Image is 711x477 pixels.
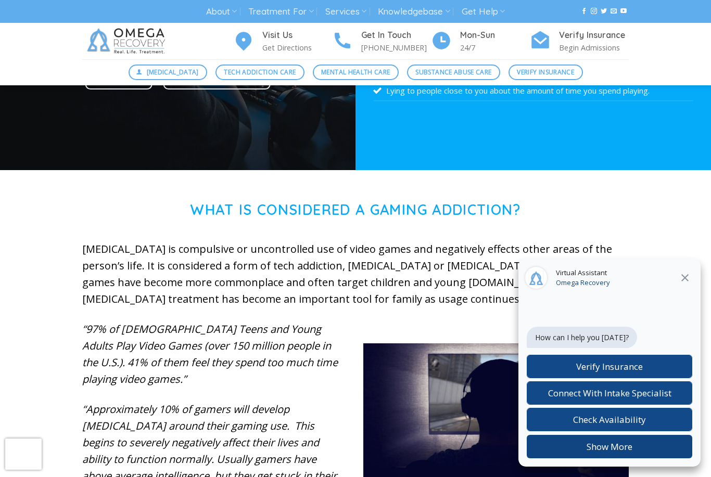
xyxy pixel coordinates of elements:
[361,42,431,54] p: [PHONE_NUMBER]
[462,2,505,21] a: Get Help
[224,67,296,77] span: Tech Addiction Care
[509,65,583,80] a: Verify Insurance
[581,8,587,15] a: Follow on Facebook
[325,2,366,21] a: Services
[82,322,338,386] em: “97% of [DEMOGRAPHIC_DATA] Teens and Young Adults Play Video Games (over 150 million people in th...
[82,201,629,218] h1: What is Considered a Gaming Addiction?
[321,67,390,77] span: Mental Health Care
[361,29,431,42] h4: Get In Touch
[378,2,450,21] a: Knowledgebase
[206,2,237,21] a: About
[262,29,332,42] h4: Visit Us
[82,241,629,307] p: [MEDICAL_DATA] is compulsive or uncontrolled use of video games and negatively effects other area...
[611,8,617,15] a: Send us an email
[82,23,173,59] img: Omega Recovery
[215,65,304,80] a: Tech Addiction Care
[559,29,629,42] h4: Verify Insurance
[591,8,597,15] a: Follow on Instagram
[129,65,208,80] a: [MEDICAL_DATA]
[407,65,500,80] a: Substance Abuse Care
[262,42,332,54] p: Get Directions
[248,2,313,21] a: Treatment For
[332,29,431,54] a: Get In Touch [PHONE_NUMBER]
[460,29,530,42] h4: Mon-Sun
[233,29,332,54] a: Visit Us Get Directions
[530,29,629,54] a: Verify Insurance Begin Admissions
[313,65,399,80] a: Mental Health Care
[373,81,693,101] li: Lying to people close to you about the amount of time you spend playing.
[517,67,574,77] span: Verify Insurance
[460,42,530,54] p: 24/7
[620,8,627,15] a: Follow on YouTube
[601,8,607,15] a: Follow on Twitter
[415,67,491,77] span: Substance Abuse Care
[559,42,629,54] p: Begin Admissions
[147,67,199,77] span: [MEDICAL_DATA]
